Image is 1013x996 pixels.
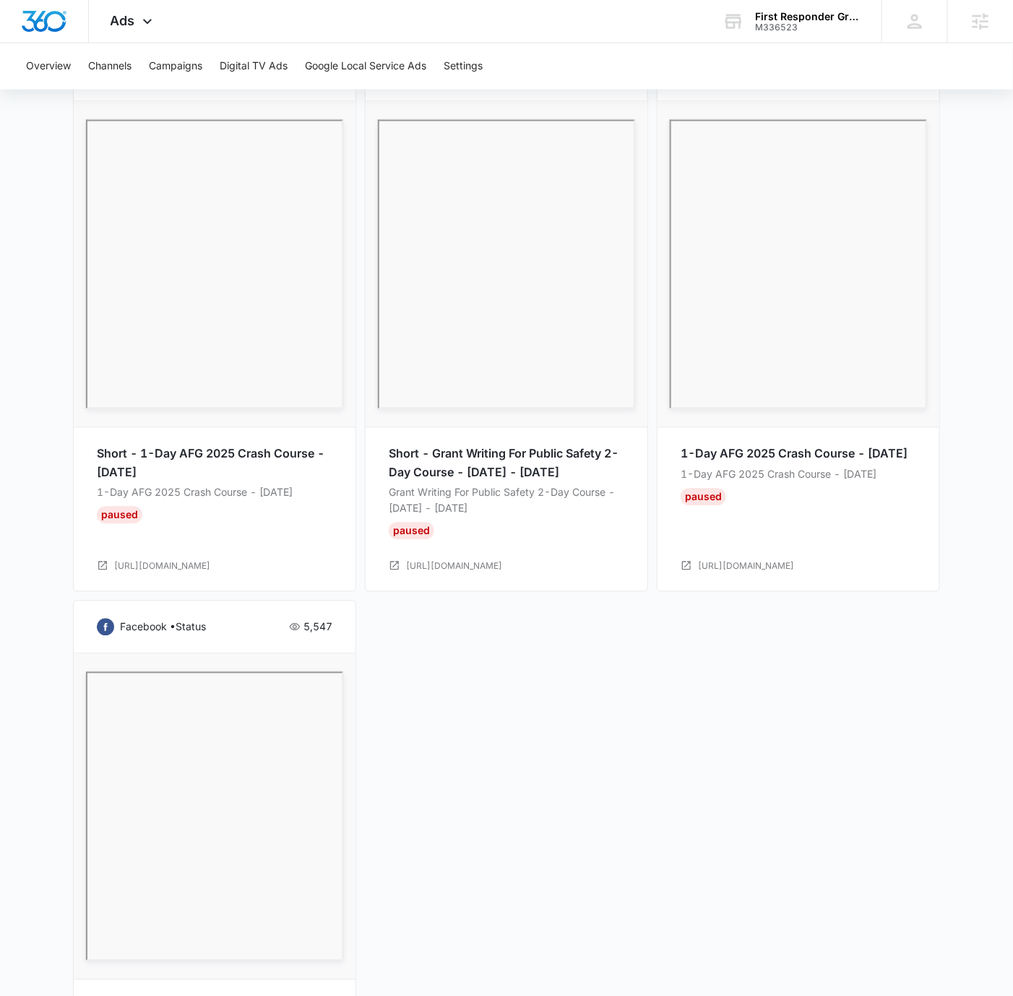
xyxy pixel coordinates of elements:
iframe: Short - 1-Day AFG 2025 Crash Course - September 30th [86,120,343,409]
p: 5,547 [303,619,332,635]
div: Paused [389,523,434,540]
button: Campaigns [149,43,202,90]
button: Channels [88,43,132,90]
iframe: Grant Writing For Public Safety 2-Day Course - October 2nd - 3rd [86,672,343,961]
div: account id [755,22,861,33]
button: Overview [26,43,71,90]
p: 1-Day AFG 2025 Crash Course - [DATE] [97,485,332,501]
div: account name [755,11,861,22]
a: [URL][DOMAIN_NAME] [698,560,794,574]
p: facebook • status [120,619,206,635]
button: Digital TV Ads [220,43,288,90]
p: 1-Day AFG 2025 Crash Course - [DATE] [681,445,916,463]
a: [URL][DOMAIN_NAME] [114,560,210,574]
p: Grant Writing For Public Safety 2-Day Course - [DATE] - [DATE] [389,485,624,517]
p: Short - 1-Day AFG 2025 Crash Course - [DATE] [97,445,332,481]
iframe: 1-Day AFG 2025 Crash Course - September 30th [670,120,927,409]
img: facebook [97,619,114,636]
iframe: Short - Grant Writing For Public Safety 2-Day Course - October 2nd - 3rd [378,120,635,409]
button: Settings [444,43,483,90]
div: Paused [97,507,142,524]
a: [URL][DOMAIN_NAME] [406,560,502,574]
p: Short - Grant Writing For Public Safety 2-Day Course - [DATE] - [DATE] [389,445,624,481]
div: Paused [681,489,726,506]
p: 1-Day AFG 2025 Crash Course - [DATE] [681,467,916,483]
button: Google Local Service Ads [305,43,426,90]
span: Ads [111,13,135,28]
